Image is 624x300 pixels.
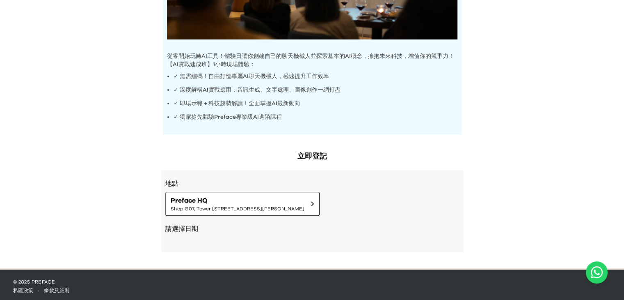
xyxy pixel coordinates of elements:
[13,288,33,293] a: 私隱政策
[33,288,44,293] span: ·
[165,224,459,234] h2: 請選擇日期
[171,205,304,212] span: Shop G07, Tower [STREET_ADDRESS][PERSON_NAME]
[171,196,304,205] span: Preface HQ
[44,288,69,293] a: 條款及細則
[167,52,457,60] p: 從零開始玩轉AI工具！體驗日讓你創建自己的聊天機械人並探索基本的AI概念，擁抱未來科技，增值你的競爭力！
[161,151,463,162] h2: 立即登記
[167,60,457,69] p: 【AI實戰速成班】1小時現場體驗：
[174,113,457,121] p: ✓ 獨家搶先體驗Preface專業級AI進階課程
[586,261,608,284] a: Chat with us on WhatsApp
[165,192,320,216] button: Preface HQShop G07, Tower [STREET_ADDRESS][PERSON_NAME]
[174,86,457,94] p: ✓ 深度解構AI實戰應用：音訊生成、文字處理、圖像創作一網打盡
[174,72,457,81] p: ✓ 無需編碼！自由打造專屬AI聊天機械人，極速提升工作效率
[586,261,608,284] button: Open WhatsApp chat
[174,99,457,108] p: ✓ 即場示範 + 科技趨勢解讀！全面掌握AI最新動向
[165,179,459,189] h3: 地點
[13,279,611,285] p: © 2025 Preface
